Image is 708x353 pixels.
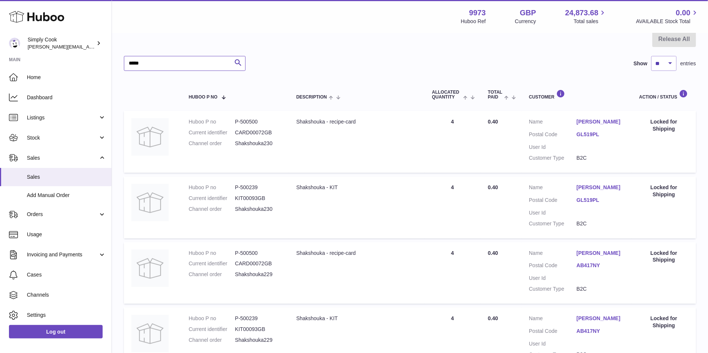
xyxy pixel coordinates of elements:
[189,326,235,333] dt: Current identifier
[131,250,169,287] img: no-photo.jpg
[634,60,648,67] label: Show
[529,197,577,206] dt: Postal Code
[529,275,577,282] dt: User Id
[189,337,235,344] dt: Channel order
[488,90,502,100] span: Total paid
[639,118,689,132] div: Locked for Shipping
[520,8,536,18] strong: GBP
[235,271,281,278] dd: Shakshouka229
[189,184,235,191] dt: Huboo P no
[432,90,461,100] span: ALLOCATED Quantity
[27,211,98,218] span: Orders
[27,134,98,141] span: Stock
[529,250,577,259] dt: Name
[235,184,281,191] dd: P-500239
[235,140,281,147] dd: Shakshouka230
[680,60,696,67] span: entries
[639,184,689,198] div: Locked for Shipping
[425,242,481,304] td: 4
[296,184,417,191] div: Shakshouka - KIT
[27,312,106,319] span: Settings
[574,18,607,25] span: Total sales
[27,114,98,121] span: Listings
[577,250,624,257] a: [PERSON_NAME]
[577,197,624,204] a: GL519PL
[189,118,235,125] dt: Huboo P no
[131,315,169,352] img: no-photo.jpg
[577,328,624,335] a: AB417NY
[131,118,169,156] img: no-photo.jpg
[529,184,577,193] dt: Name
[27,271,106,278] span: Cases
[488,250,498,256] span: 0.40
[488,119,498,125] span: 0.40
[189,129,235,136] dt: Current identifier
[235,129,281,136] dd: CARD00072GB
[469,8,486,18] strong: 9973
[27,74,106,81] span: Home
[529,154,577,162] dt: Customer Type
[577,118,624,125] a: [PERSON_NAME]
[529,144,577,151] dt: User Id
[639,315,689,329] div: Locked for Shipping
[529,118,577,127] dt: Name
[529,262,577,271] dt: Postal Code
[235,195,281,202] dd: KIT00093GB
[189,271,235,278] dt: Channel order
[189,195,235,202] dt: Current identifier
[189,206,235,213] dt: Channel order
[529,328,577,337] dt: Postal Code
[636,8,699,25] a: 0.00 AVAILABLE Stock Total
[235,326,281,333] dd: KIT00093GB
[235,250,281,257] dd: P-500500
[189,260,235,267] dt: Current identifier
[27,174,106,181] span: Sales
[515,18,536,25] div: Currency
[9,325,103,338] a: Log out
[425,176,481,238] td: 4
[529,90,624,100] div: Customer
[131,184,169,221] img: no-photo.jpg
[676,8,690,18] span: 0.00
[488,184,498,190] span: 0.40
[235,260,281,267] dd: CARD00072GB
[9,38,20,49] img: emma@simplycook.com
[189,95,218,100] span: Huboo P no
[235,337,281,344] dd: Shakshouka229
[529,220,577,227] dt: Customer Type
[189,250,235,257] dt: Huboo P no
[565,8,598,18] span: 24,873.68
[296,118,417,125] div: Shakshouka - recipe-card
[296,250,417,257] div: Shakshouka - recipe-card
[577,285,624,293] dd: B2C
[461,18,486,25] div: Huboo Ref
[27,291,106,299] span: Channels
[189,315,235,322] dt: Huboo P no
[27,94,106,101] span: Dashboard
[577,154,624,162] dd: B2C
[529,285,577,293] dt: Customer Type
[529,340,577,347] dt: User Id
[28,36,95,50] div: Simply Cook
[235,315,281,322] dd: P-500239
[577,220,624,227] dd: B2C
[189,140,235,147] dt: Channel order
[27,192,106,199] span: Add Manual Order
[529,209,577,216] dt: User Id
[296,315,417,322] div: Shakshouka - KIT
[235,206,281,213] dd: Shakshouka230
[27,251,98,258] span: Invoicing and Payments
[529,131,577,140] dt: Postal Code
[639,250,689,264] div: Locked for Shipping
[577,131,624,138] a: GL519PL
[27,154,98,162] span: Sales
[296,95,327,100] span: Description
[577,262,624,269] a: AB417NY
[488,315,498,321] span: 0.40
[27,231,106,238] span: Usage
[529,315,577,324] dt: Name
[425,111,481,173] td: 4
[565,8,607,25] a: 24,873.68 Total sales
[636,18,699,25] span: AVAILABLE Stock Total
[577,315,624,322] a: [PERSON_NAME]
